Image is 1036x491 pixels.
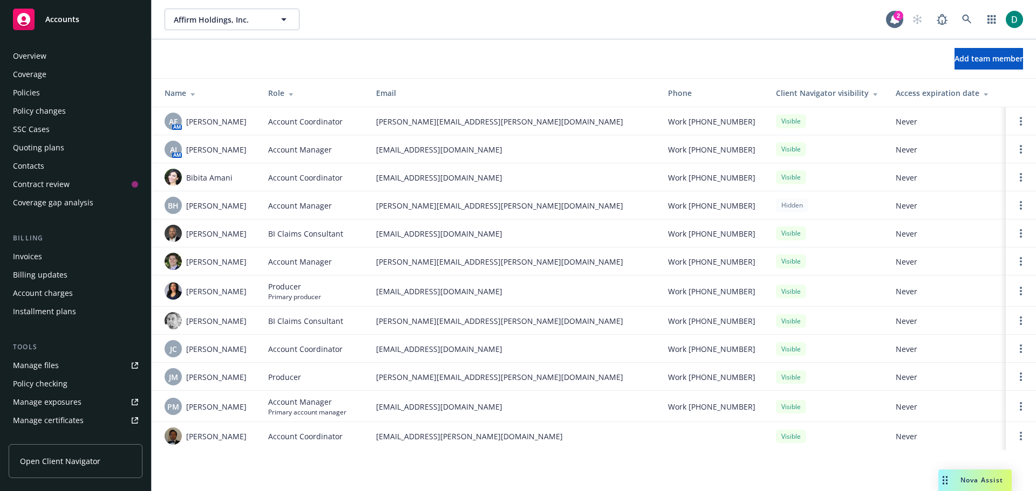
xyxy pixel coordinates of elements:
[13,121,50,138] div: SSC Cases
[168,200,179,211] span: BH
[13,393,81,411] div: Manage exposures
[776,87,878,99] div: Client Navigator visibility
[668,315,755,327] span: Work [PHONE_NUMBER]
[13,139,64,156] div: Quoting plans
[13,102,66,120] div: Policy changes
[169,371,178,383] span: JM
[268,292,321,301] span: Primary producer
[931,9,953,30] a: Report a Bug
[1014,115,1027,128] a: Open options
[9,248,142,265] a: Invoices
[776,314,806,328] div: Visible
[9,303,142,320] a: Installment plans
[376,256,651,267] span: [PERSON_NAME][EMAIL_ADDRESS][PERSON_NAME][DOMAIN_NAME]
[1014,314,1027,327] a: Open options
[1014,430,1027,442] a: Open options
[668,343,755,355] span: Work [PHONE_NUMBER]
[1014,370,1027,383] a: Open options
[13,84,40,101] div: Policies
[906,9,928,30] a: Start snowing
[165,87,251,99] div: Name
[9,430,142,447] a: Manage claims
[268,116,343,127] span: Account Coordinator
[668,286,755,297] span: Work [PHONE_NUMBER]
[13,176,70,193] div: Contract review
[165,169,182,186] img: photo
[165,312,182,329] img: photo
[9,121,142,138] a: SSC Cases
[776,370,806,384] div: Visible
[13,303,76,320] div: Installment plans
[165,282,182,300] img: photo
[955,48,1023,70] button: Add team member
[896,228,997,239] span: Never
[960,475,1003,485] span: Nova Assist
[376,343,651,355] span: [EMAIL_ADDRESS][DOMAIN_NAME]
[13,248,42,265] div: Invoices
[186,286,247,297] span: [PERSON_NAME]
[20,455,100,467] span: Open Client Navigator
[268,228,343,239] span: BI Claims Consultant
[186,200,247,211] span: [PERSON_NAME]
[165,253,182,270] img: photo
[186,172,233,183] span: Bibita Amani
[186,401,247,412] span: [PERSON_NAME]
[165,9,299,30] button: Affirm Holdings, Inc.
[186,256,247,267] span: [PERSON_NAME]
[268,431,343,442] span: Account Coordinator
[268,315,343,327] span: BI Claims Consultant
[896,286,997,297] span: Never
[268,87,359,99] div: Role
[896,401,997,412] span: Never
[776,170,806,184] div: Visible
[9,176,142,193] a: Contract review
[13,157,44,175] div: Contacts
[955,53,1023,64] span: Add team member
[186,116,247,127] span: [PERSON_NAME]
[1014,285,1027,298] a: Open options
[896,116,997,127] span: Never
[896,371,997,383] span: Never
[186,228,247,239] span: [PERSON_NAME]
[376,431,651,442] span: [EMAIL_ADDRESS][PERSON_NAME][DOMAIN_NAME]
[9,393,142,411] a: Manage exposures
[668,144,755,155] span: Work [PHONE_NUMBER]
[268,256,332,267] span: Account Manager
[1014,342,1027,355] a: Open options
[174,14,267,25] span: Affirm Holdings, Inc.
[896,431,997,442] span: Never
[170,343,177,355] span: JC
[186,144,247,155] span: [PERSON_NAME]
[9,66,142,83] a: Coverage
[186,315,247,327] span: [PERSON_NAME]
[13,285,73,302] div: Account charges
[167,401,179,412] span: PM
[13,412,84,429] div: Manage certificates
[9,357,142,374] a: Manage files
[376,286,651,297] span: [EMAIL_ADDRESS][DOMAIN_NAME]
[376,401,651,412] span: [EMAIL_ADDRESS][DOMAIN_NAME]
[376,87,651,99] div: Email
[13,357,59,374] div: Manage files
[268,343,343,355] span: Account Coordinator
[9,285,142,302] a: Account charges
[9,375,142,392] a: Policy checking
[169,116,178,127] span: AF
[186,343,247,355] span: [PERSON_NAME]
[376,116,651,127] span: [PERSON_NAME][EMAIL_ADDRESS][PERSON_NAME][DOMAIN_NAME]
[13,266,67,283] div: Billing updates
[938,469,1012,491] button: Nova Assist
[1014,255,1027,268] a: Open options
[1014,400,1027,413] a: Open options
[13,66,46,83] div: Coverage
[896,256,997,267] span: Never
[776,142,806,156] div: Visible
[894,11,903,20] div: 2
[13,47,46,65] div: Overview
[776,226,806,240] div: Visible
[376,200,651,211] span: [PERSON_NAME][EMAIL_ADDRESS][PERSON_NAME][DOMAIN_NAME]
[268,281,321,292] span: Producer
[896,144,997,155] span: Never
[170,144,177,155] span: AJ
